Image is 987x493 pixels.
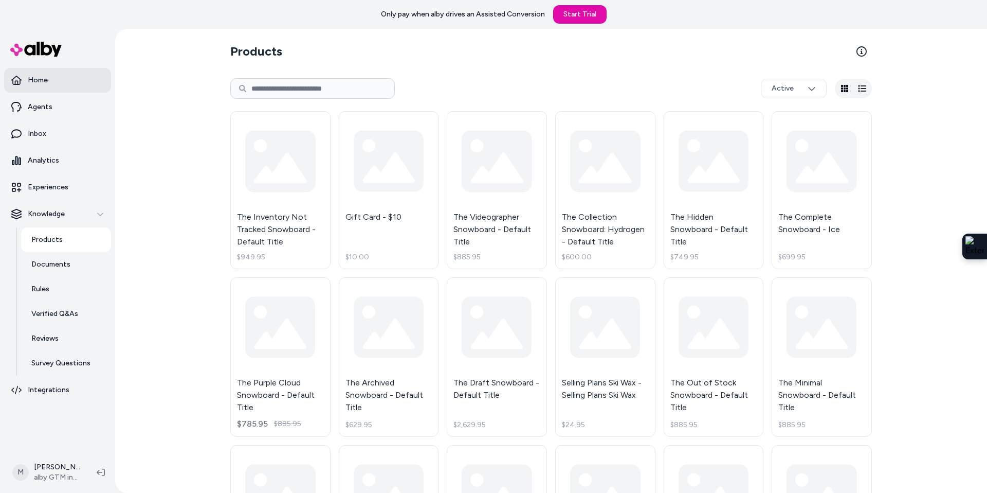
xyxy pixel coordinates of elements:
p: Products [31,235,63,245]
p: Documents [31,259,70,270]
a: The Out of Stock Snowboard - Default Title$885.95 [664,277,764,437]
p: Home [28,75,48,85]
a: Integrations [4,378,111,402]
p: Reviews [31,333,59,344]
a: Analytics [4,148,111,173]
a: Selling Plans Ski Wax - Selling Plans Ski Wax$24.95 [555,277,655,437]
p: Rules [31,284,49,294]
h2: Products [230,43,282,60]
a: Verified Q&As [21,302,111,326]
a: The Archived Snowboard - Default Title$629.95 [339,277,439,437]
a: The Minimal Snowboard - Default Title$885.95 [772,277,872,437]
a: The Hidden Snowboard - Default Title$749.95 [664,111,764,269]
a: Documents [21,252,111,277]
a: Start Trial [553,5,607,24]
span: alby GTM internal [34,472,80,483]
p: Survey Questions [31,358,90,368]
p: Inbox [28,129,46,139]
a: Rules [21,277,111,302]
a: The Videographer Snowboard - Default Title$885.95 [447,111,547,269]
img: alby Logo [10,42,62,57]
a: The Draft Snowboard - Default Title$2,629.95 [447,277,547,437]
span: M [12,464,29,481]
img: Extension Icon [965,236,984,257]
a: Experiences [4,175,111,200]
p: Integrations [28,385,69,395]
p: Analytics [28,155,59,166]
p: Knowledge [28,209,65,219]
a: Gift Card - $10$10.00 [339,111,439,269]
button: M[PERSON_NAME]alby GTM internal [6,456,88,489]
a: Products [21,227,111,252]
a: The Inventory Not Tracked Snowboard - Default Title$949.95 [230,111,331,269]
p: Agents [28,102,52,112]
a: Agents [4,95,111,119]
a: Survey Questions [21,351,111,376]
a: Inbox [4,121,111,146]
p: [PERSON_NAME] [34,462,80,472]
button: Knowledge [4,202,111,226]
button: Active [761,79,827,98]
a: Reviews [21,326,111,351]
a: The Purple Cloud Snowboard - Default Title$785.95$885.95 [230,277,331,437]
p: Verified Q&As [31,309,78,319]
a: Home [4,68,111,93]
p: Experiences [28,182,68,192]
a: The Complete Snowboard - Ice$699.95 [772,111,872,269]
p: Only pay when alby drives an Assisted Conversion [381,9,545,20]
a: The Collection Snowboard: Hydrogen - Default Title$600.00 [555,111,655,269]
